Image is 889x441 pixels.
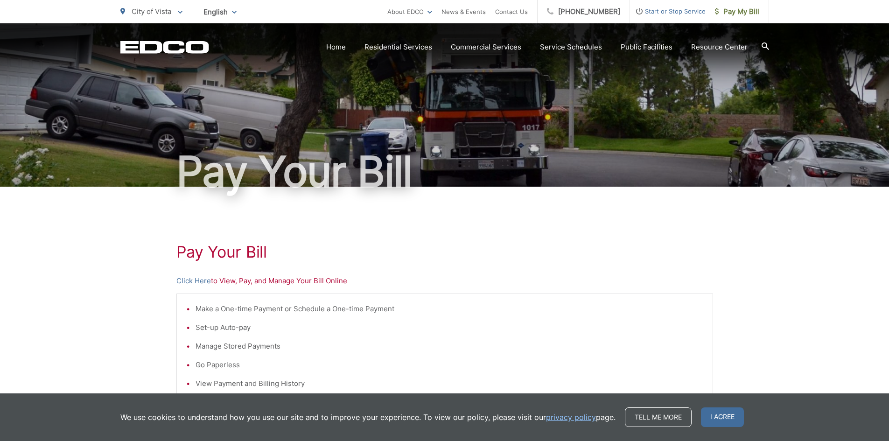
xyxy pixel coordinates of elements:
[196,341,703,352] li: Manage Stored Payments
[120,412,616,423] p: We use cookies to understand how you use our site and to improve your experience. To view our pol...
[196,4,244,20] span: English
[196,303,703,315] li: Make a One-time Payment or Schedule a One-time Payment
[387,6,432,17] a: About EDCO
[701,407,744,427] span: I agree
[196,378,703,389] li: View Payment and Billing History
[540,42,602,53] a: Service Schedules
[326,42,346,53] a: Home
[364,42,432,53] a: Residential Services
[495,6,528,17] a: Contact Us
[546,412,596,423] a: privacy policy
[715,6,759,17] span: Pay My Bill
[132,7,171,16] span: City of Vista
[176,275,211,287] a: Click Here
[196,359,703,371] li: Go Paperless
[176,243,713,261] h1: Pay Your Bill
[625,407,692,427] a: Tell me more
[176,275,713,287] p: to View, Pay, and Manage Your Bill Online
[441,6,486,17] a: News & Events
[120,148,769,195] h1: Pay Your Bill
[120,41,209,54] a: EDCD logo. Return to the homepage.
[196,322,703,333] li: Set-up Auto-pay
[621,42,672,53] a: Public Facilities
[691,42,748,53] a: Resource Center
[451,42,521,53] a: Commercial Services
